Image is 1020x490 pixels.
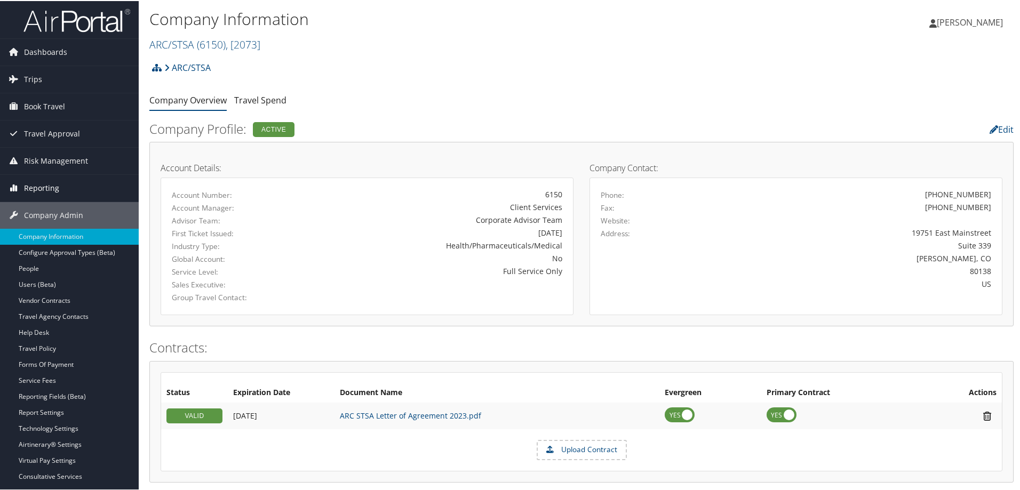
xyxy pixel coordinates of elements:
span: ( 6150 ) [197,36,226,51]
a: [PERSON_NAME] [929,5,1014,37]
a: Travel Spend [234,93,286,105]
img: airportal-logo.png [23,7,130,32]
label: Industry Type: [172,240,291,251]
div: 19751 East Mainstreet [703,226,992,237]
span: Travel Approval [24,119,80,146]
a: Edit [990,123,1014,134]
div: 80138 [703,264,992,276]
label: Upload Contract [538,440,626,458]
div: Health/Pharmaceuticals/Medical [307,239,562,250]
div: Full Service Only [307,264,562,276]
label: Fax: [601,202,615,212]
th: Document Name [334,382,659,401]
span: Trips [24,65,42,92]
h1: Company Information [149,7,726,29]
label: Address: [601,227,630,238]
a: ARC STSA Letter of Agreement 2023.pdf [340,409,481,420]
label: Sales Executive: [172,278,291,289]
label: Group Travel Contact: [172,291,291,302]
span: Risk Management [24,147,88,173]
div: Corporate Advisor Team [307,213,562,224]
label: Account Manager: [172,202,291,212]
label: First Ticket Issued: [172,227,291,238]
div: 6150 [307,188,562,199]
div: VALID [166,407,222,422]
span: Reporting [24,174,59,200]
th: Expiration Date [228,382,334,401]
label: Global Account: [172,253,291,263]
th: Primary Contract [761,382,920,401]
span: , [ 2073 ] [226,36,260,51]
th: Actions [920,382,1002,401]
div: Active [253,121,294,136]
a: ARC/STSA [164,56,211,77]
label: Account Number: [172,189,291,199]
label: Phone: [601,189,624,199]
span: [DATE] [233,409,257,420]
h2: Company Profile: [149,119,720,137]
div: No [307,252,562,263]
a: Company Overview [149,93,227,105]
div: [PHONE_NUMBER] [925,200,991,212]
div: Client Services [307,200,562,212]
th: Status [161,382,228,401]
span: Book Travel [24,92,65,119]
i: Remove Contract [978,409,997,421]
div: Suite 339 [703,239,992,250]
span: Company Admin [24,201,83,228]
h2: Contracts: [149,338,1014,356]
h4: Account Details: [161,163,573,171]
div: US [703,277,992,288]
label: Website: [601,214,630,225]
span: [PERSON_NAME] [937,15,1003,27]
div: [DATE] [307,226,562,237]
div: [PHONE_NUMBER] [925,188,991,199]
label: Advisor Team: [172,214,291,225]
div: [PERSON_NAME], CO [703,252,992,263]
label: Service Level: [172,266,291,276]
th: Evergreen [659,382,761,401]
div: Add/Edit Date [233,410,329,420]
a: ARC/STSA [149,36,260,51]
h4: Company Contact: [589,163,1002,171]
span: Dashboards [24,38,67,65]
